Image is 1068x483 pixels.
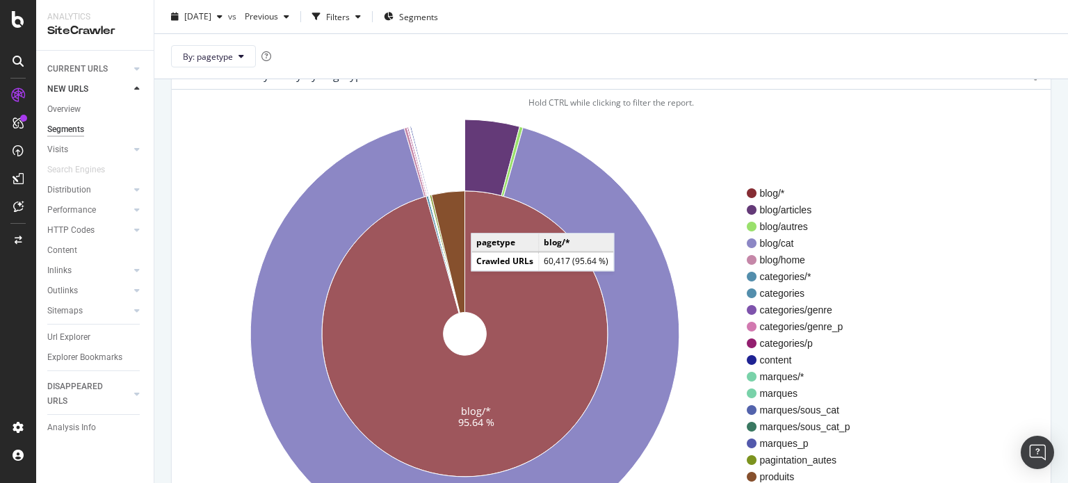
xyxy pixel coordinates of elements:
span: categories [759,286,850,300]
a: Explorer Bookmarks [47,350,144,365]
a: Segments [47,122,144,137]
div: Search Engines [47,163,105,177]
text: blog/* [461,404,491,418]
span: Segments [399,10,438,22]
a: CURRENT URLS [47,62,130,76]
div: Open Intercom Messenger [1021,436,1054,469]
span: marques/sous_cat_p [759,420,850,434]
div: Outlinks [47,284,78,298]
button: Filters [307,6,366,28]
span: Hold CTRL while clicking to filter the report. [528,97,694,108]
span: Previous [239,10,278,22]
div: Overview [47,102,81,117]
a: Performance [47,203,130,218]
a: DISAPPEARED URLS [47,379,130,409]
span: categories/genre [759,303,850,317]
span: content [759,353,850,367]
a: Visits [47,142,130,157]
div: Filters [326,10,350,22]
div: Url Explorer [47,330,90,345]
div: CURRENT URLS [47,62,108,76]
button: Previous [239,6,295,28]
a: HTTP Codes [47,223,130,238]
a: Sitemaps [47,304,130,318]
span: marques/* [759,370,850,384]
td: Crawled URLs [471,252,539,270]
span: blog/cat [759,236,850,250]
div: Inlinks [47,263,72,278]
span: pagintation_autes [759,453,850,467]
td: pagetype [471,234,539,252]
td: blog/* [539,234,614,252]
a: Content [47,243,144,258]
button: Segments [378,6,444,28]
span: blog/articles [759,203,850,217]
span: 2025 Sep. 2nd [184,10,211,22]
span: blog/home [759,253,850,267]
div: NEW URLS [47,82,88,97]
a: Overview [47,102,144,117]
div: Analytics [47,11,143,23]
button: By: pagetype [171,45,256,67]
div: HTTP Codes [47,223,95,238]
span: marques_p [759,436,850,450]
text: 95.64 % [458,416,494,429]
span: marques [759,386,850,400]
span: categories/p [759,336,850,350]
span: blog/* [759,186,850,200]
a: Search Engines [47,163,119,177]
span: blog/autres [759,220,850,234]
div: Content [47,243,77,258]
div: Explorer Bookmarks [47,350,122,365]
span: marques/sous_cat [759,403,850,417]
div: Sitemaps [47,304,83,318]
div: Distribution [47,183,91,197]
button: [DATE] [165,6,228,28]
div: SiteCrawler [47,23,143,39]
span: categories/* [759,270,850,284]
div: Analysis Info [47,420,96,435]
span: categories/genre_p [759,320,850,334]
td: 60,417 (95.64 %) [539,252,614,270]
div: Performance [47,203,96,218]
a: Inlinks [47,263,130,278]
a: Analysis Info [47,420,144,435]
div: Visits [47,142,68,157]
span: vs [228,10,239,22]
a: Outlinks [47,284,130,298]
a: Distribution [47,183,130,197]
span: By: pagetype [183,50,233,62]
a: Url Explorer [47,330,144,345]
div: Segments [47,122,84,137]
div: DISAPPEARED URLS [47,379,118,409]
a: NEW URLS [47,82,130,97]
